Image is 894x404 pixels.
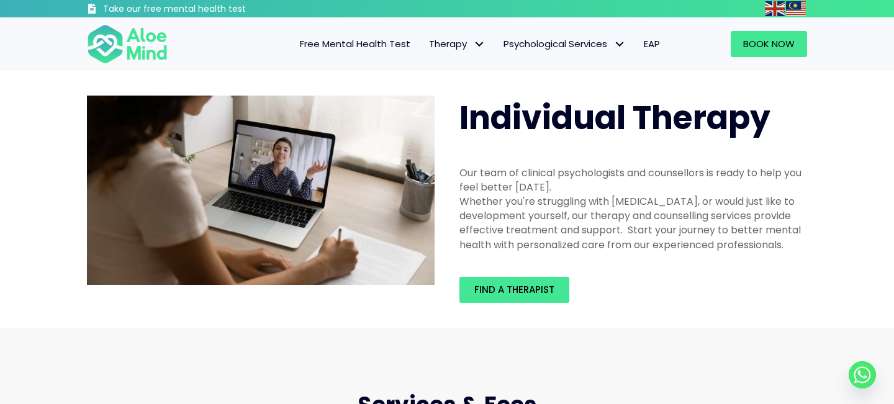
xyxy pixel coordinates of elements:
nav: Menu [184,31,669,57]
span: Book Now [743,37,795,50]
a: EAP [634,31,669,57]
h3: Take our free mental health test [103,3,312,16]
a: Psychological ServicesPsychological Services: submenu [494,31,634,57]
a: Malay [786,1,807,16]
a: Free Mental Health Test [291,31,420,57]
img: en [765,1,785,16]
span: Therapy [429,37,485,50]
img: Aloe mind Logo [87,24,168,65]
div: Whether you're struggling with [MEDICAL_DATA], or would just like to development yourself, our th... [459,194,807,252]
span: Psychological Services: submenu [610,35,628,53]
span: Psychological Services [503,37,625,50]
span: Therapy: submenu [470,35,488,53]
a: Take our free mental health test [87,3,312,17]
div: Our team of clinical psychologists and counsellors is ready to help you feel better [DATE]. [459,166,807,194]
a: Find a therapist [459,277,569,303]
span: Find a therapist [474,283,554,296]
a: Whatsapp [849,361,876,388]
span: Individual Therapy [459,95,770,140]
a: English [765,1,786,16]
span: EAP [644,37,660,50]
a: TherapyTherapy: submenu [420,31,494,57]
span: Free Mental Health Test [300,37,410,50]
img: ms [786,1,806,16]
a: Book Now [731,31,807,57]
img: Aloe Mind Malaysia | Mental Healthcare Services in Malaysia and Singapore [87,96,435,285]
